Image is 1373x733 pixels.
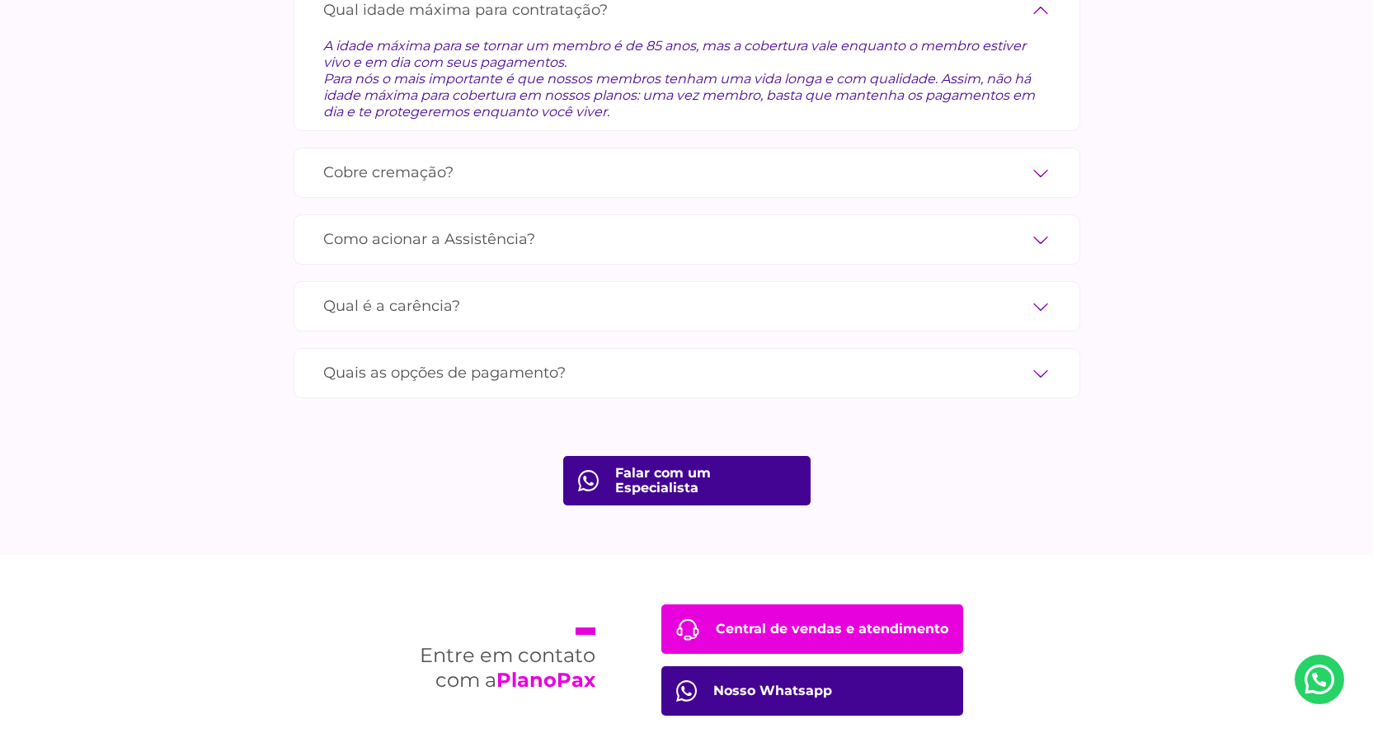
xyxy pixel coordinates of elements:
label: Cobre cremação? [323,158,1051,187]
img: Central de Vendas [676,680,697,702]
img: Central de Vendas [676,618,699,641]
label: Como acionar a Assistência? [323,225,1051,254]
h2: Entre em contato com a [410,627,595,693]
a: Nosso Whatsapp [661,666,963,716]
strong: PlanoPax [496,668,595,692]
img: fale com consultor [578,470,599,491]
a: Nosso Whatsapp [1295,655,1344,704]
label: Qual é a carência? [323,292,1051,321]
label: Quais as opções de pagamento? [323,359,1051,388]
a: Central de vendas e atendimento [661,604,963,654]
a: Falar com um Especialista [563,456,811,505]
div: A idade máxima para se tornar um membro é de 85 anos, mas a cobertura vale enquanto o membro esti... [323,25,1051,120]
